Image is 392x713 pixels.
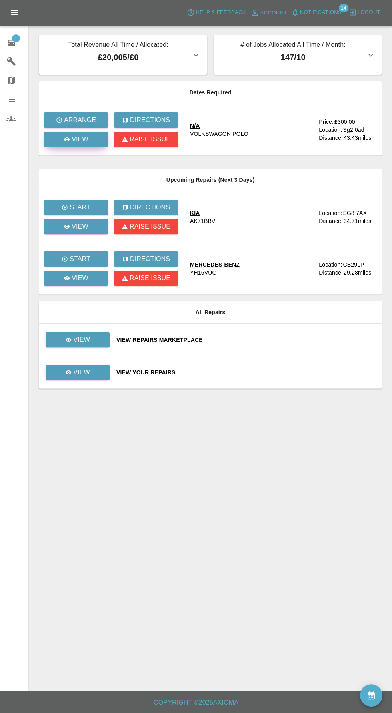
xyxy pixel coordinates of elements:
a: N/AVOLKSWAGON POLO [190,122,312,138]
div: 34.71 miles [344,217,376,225]
div: CB29LP [343,261,364,269]
th: Upcoming Repairs (Next 3 Days) [39,169,382,191]
p: Start [70,254,90,264]
p: # of Jobs Allocated All Time / Month: [220,40,366,51]
p: View [73,335,90,345]
button: Arrange [44,112,108,128]
th: Dates Required [39,81,382,104]
button: Directions [114,200,178,215]
span: 1 [12,34,20,42]
p: 147 / 10 [220,51,366,63]
div: Distance: [319,134,343,142]
a: Location:CB29LPDistance:29.28miles [319,261,376,277]
button: Directions [114,251,178,267]
div: MERCEDES-BENZ [190,261,240,269]
span: Account [260,8,287,18]
p: View [73,368,90,377]
a: Account [248,6,289,19]
a: View Your Repairs [116,368,376,376]
a: View [46,332,110,347]
a: View [45,369,110,375]
a: Price:£300.00Location:Sg2 0adDistance:43.43miles [319,118,376,142]
th: All Repairs [39,301,382,324]
div: 43.43 miles [344,134,376,142]
p: Directions [130,203,170,212]
p: Raise issue [130,135,170,144]
div: £300.00 [334,118,355,126]
p: Total Revenue All Time / Allocated: [45,40,191,51]
p: View [72,222,88,231]
p: Raise issue [130,222,170,231]
button: Raise issue [114,271,178,286]
h6: Copyright © 2025 Axioma [6,697,386,708]
p: Raise issue [130,273,170,283]
div: Location: [319,126,342,134]
button: Logout [347,6,382,19]
a: View [44,271,108,286]
button: Notifications [289,6,344,19]
p: Arrange [64,115,96,125]
div: AK71BBV [190,217,215,225]
button: Raise issue [114,132,178,147]
a: View [46,365,110,380]
p: Directions [130,115,170,125]
button: Total Revenue All Time / Allocated:£20,005/£0 [39,35,207,75]
a: View [44,219,108,234]
a: View [44,132,108,147]
p: View [72,135,88,144]
p: Start [70,203,90,212]
div: N/A [190,122,248,130]
div: Distance: [319,217,343,225]
p: View [72,273,88,283]
div: KIA [190,209,215,217]
button: Start [44,200,108,215]
span: Notifications [300,8,342,17]
a: Location:SG8 7AXDistance:34.71miles [319,209,376,225]
button: Open drawer [5,3,24,22]
button: Directions [114,112,178,128]
button: # of Jobs Allocated All Time / Month:147/10 [214,35,382,75]
div: Sg2 0ad [343,126,364,134]
div: Location: [319,261,342,269]
a: KIAAK71BBV [190,209,312,225]
div: VOLKSWAGON POLO [190,130,248,138]
span: 14 [338,4,348,12]
div: YH16VUG [190,269,216,277]
p: Directions [130,254,170,264]
div: Distance: [319,269,343,277]
span: Help & Feedback [196,8,246,17]
a: View [45,336,110,343]
div: Location: [319,209,342,217]
div: Price: [319,118,334,126]
span: Logout [358,8,380,17]
button: availability [360,684,382,707]
button: Start [44,251,108,267]
div: 29.28 miles [344,269,376,277]
button: Help & Feedback [185,6,248,19]
a: View Repairs Marketplace [116,336,376,344]
p: £20,005 / £0 [45,51,191,63]
div: SG8 7AX [343,209,366,217]
button: Raise issue [114,219,178,234]
a: MERCEDES-BENZYH16VUG [190,261,312,277]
